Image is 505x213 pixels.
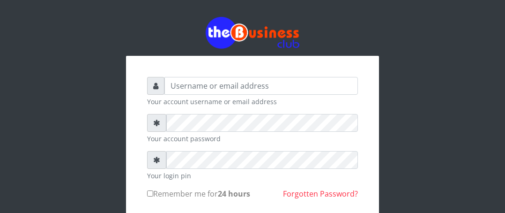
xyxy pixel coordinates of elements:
[147,97,358,106] small: Your account username or email address
[283,189,358,199] a: Forgotten Password?
[164,77,358,95] input: Username or email address
[147,188,250,199] label: Remember me for
[147,190,153,197] input: Remember me for24 hours
[147,171,358,181] small: Your login pin
[218,189,250,199] b: 24 hours
[147,134,358,144] small: Your account password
